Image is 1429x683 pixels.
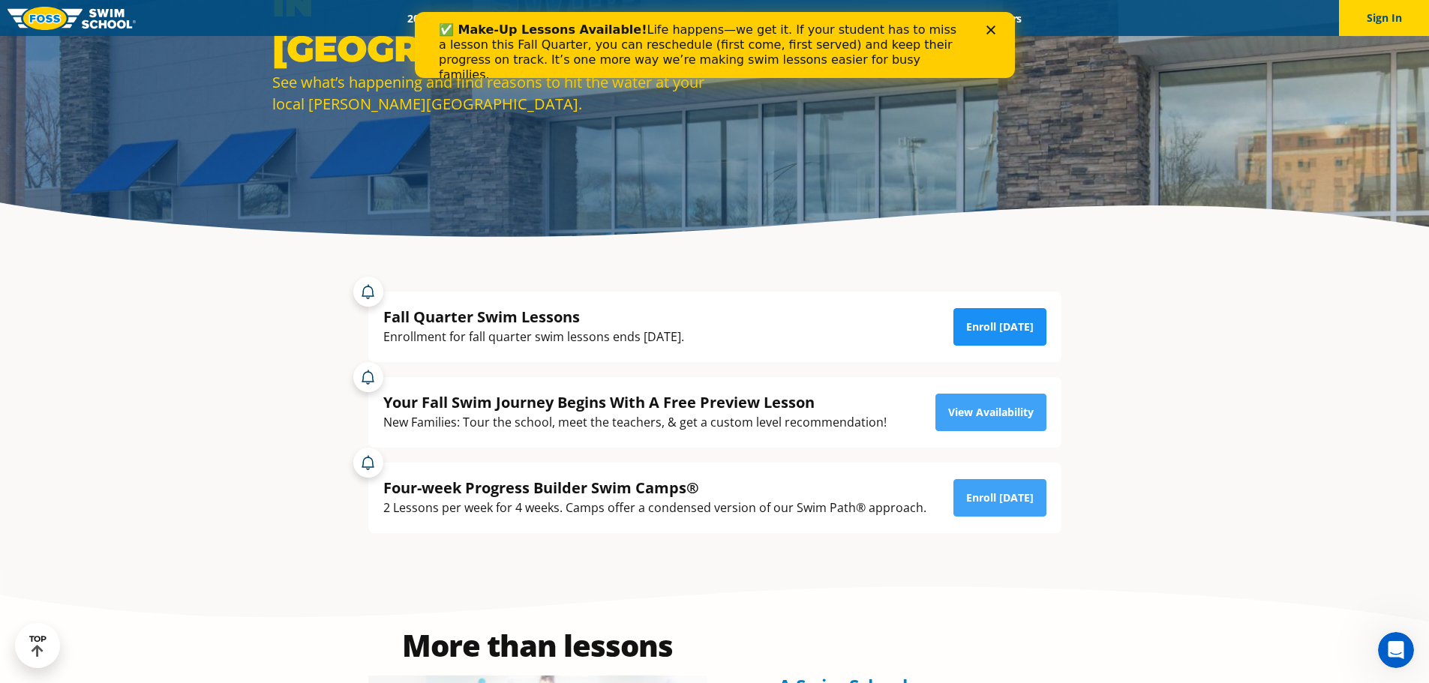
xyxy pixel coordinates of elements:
div: Enrollment for fall quarter swim lessons ends [DATE]. [383,327,684,347]
div: Four-week Progress Builder Swim Camps® [383,478,926,498]
div: Your Fall Swim Journey Begins With A Free Preview Lesson [383,392,887,412]
b: ✅ Make-Up Lessons Available! [24,10,232,25]
div: See what’s happening and find reasons to hit the water at your local [PERSON_NAME][GEOGRAPHIC_DATA]. [272,71,707,115]
div: TOP [29,634,47,658]
a: Swim Path® Program [551,11,683,25]
iframe: Intercom live chat [1378,632,1414,668]
a: Enroll [DATE] [953,308,1046,346]
a: Blog [925,11,972,25]
div: Life happens—we get it. If your student has to miss a lesson this Fall Quarter, you can reschedul... [24,10,552,70]
h2: More than lessons [368,631,707,661]
a: Swim Like [PERSON_NAME] [767,11,926,25]
a: About FOSS [683,11,767,25]
a: Careers [972,11,1034,25]
a: 2025 Calendar [395,11,488,25]
iframe: Intercom live chat banner [415,12,1015,78]
div: 2 Lessons per week for 4 weeks. Camps offer a condensed version of our Swim Path® approach. [383,498,926,518]
a: Enroll [DATE] [953,479,1046,517]
div: Close [572,13,587,22]
a: Schools [488,11,551,25]
div: New Families: Tour the school, meet the teachers, & get a custom level recommendation! [383,412,887,433]
div: Fall Quarter Swim Lessons [383,307,684,327]
a: View Availability [935,394,1046,431]
img: FOSS Swim School Logo [8,7,136,30]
